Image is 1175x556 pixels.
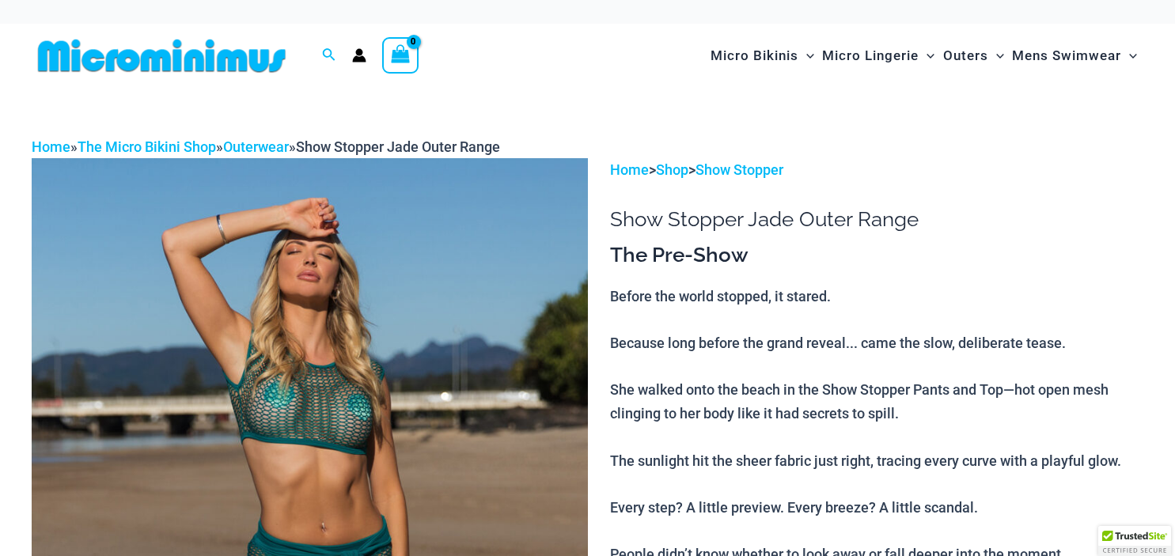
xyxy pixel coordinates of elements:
a: Home [610,161,649,178]
a: Micro BikinisMenu ToggleMenu Toggle [707,32,818,80]
a: Home [32,138,70,155]
a: Mens SwimwearMenu ToggleMenu Toggle [1008,32,1141,80]
span: Micro Bikinis [711,36,798,76]
img: MM SHOP LOGO FLAT [32,38,292,74]
a: Outerwear [223,138,289,155]
span: Menu Toggle [919,36,934,76]
span: » » » [32,138,500,155]
a: Shop [656,161,688,178]
nav: Site Navigation [704,29,1143,82]
a: Micro LingerieMenu ToggleMenu Toggle [818,32,938,80]
a: The Micro Bikini Shop [78,138,216,155]
span: Mens Swimwear [1012,36,1121,76]
span: Micro Lingerie [822,36,919,76]
a: Search icon link [322,46,336,66]
span: Menu Toggle [798,36,814,76]
a: Show Stopper [696,161,783,178]
a: View Shopping Cart, empty [382,37,419,74]
span: Menu Toggle [1121,36,1137,76]
a: OutersMenu ToggleMenu Toggle [939,32,1008,80]
div: TrustedSite Certified [1098,526,1171,556]
p: > > [610,158,1143,182]
span: Outers [943,36,988,76]
span: Menu Toggle [988,36,1004,76]
h1: Show Stopper Jade Outer Range [610,207,1143,232]
h3: The Pre-Show [610,242,1143,269]
a: Account icon link [352,48,366,62]
span: Show Stopper Jade Outer Range [296,138,500,155]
